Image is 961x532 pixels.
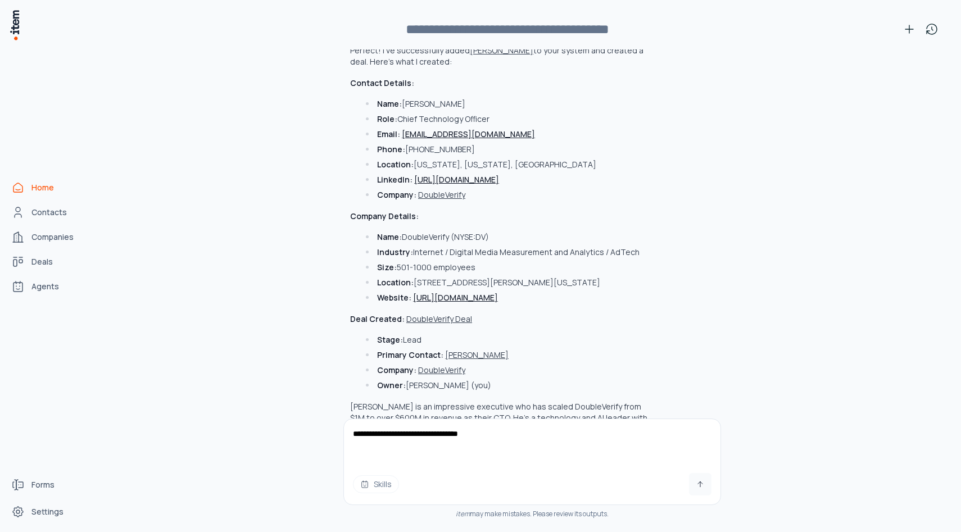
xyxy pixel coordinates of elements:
li: DoubleVerify (NYSE:DV) [363,231,654,243]
strong: Company: [377,189,416,200]
a: [EMAIL_ADDRESS][DOMAIN_NAME] [402,129,535,139]
li: Internet / Digital Media Measurement and Analytics / AdTech [363,247,654,258]
li: [PERSON_NAME] [363,98,654,110]
button: DoubleVerify [418,189,465,201]
p: Perfect! I've successfully added to your system and created a deal. Here's what I created: [350,45,643,67]
button: [PERSON_NAME] [445,349,509,361]
button: DoubleVerify Deal [406,313,472,325]
p: [PERSON_NAME] is an impressive executive who has scaled DoubleVerify from $1M to over $600M in re... [350,401,654,446]
li: [PHONE_NUMBER] [363,144,654,155]
span: Settings [31,506,64,517]
button: Skills [353,475,399,493]
a: Agents [7,275,92,298]
strong: Name: [377,98,402,109]
strong: Role: [377,113,397,124]
a: [URL][DOMAIN_NAME] [413,292,498,303]
a: Settings [7,501,92,523]
strong: Email: [377,129,400,139]
strong: Location: [377,159,414,170]
span: Companies [31,231,74,243]
i: item [456,509,470,519]
a: deals [7,251,92,273]
a: Contacts [7,201,92,224]
li: [US_STATE], [US_STATE], [GEOGRAPHIC_DATA] [363,159,654,170]
span: Contacts [31,207,67,218]
strong: Company: [377,365,416,375]
strong: Location: [377,277,414,288]
strong: Website: [377,292,411,303]
strong: Deal Created: [350,313,405,324]
strong: Contact Details: [350,78,414,88]
div: may make mistakes. Please review its outputs. [343,510,721,519]
button: DoubleVerify [418,365,465,376]
strong: Name: [377,231,402,242]
strong: Primary Contact: [377,349,443,360]
strong: Owner: [377,380,406,390]
span: Forms [31,479,55,490]
li: [STREET_ADDRESS][PERSON_NAME][US_STATE] [363,277,654,288]
button: [PERSON_NAME] [470,45,533,56]
img: Item Brain Logo [9,9,20,41]
span: Skills [374,479,392,490]
strong: Phone: [377,144,405,154]
span: Agents [31,281,59,292]
a: Companies [7,226,92,248]
strong: Company Details: [350,211,419,221]
strong: Stage: [377,334,403,345]
button: New conversation [898,18,921,40]
li: Chief Technology Officer [363,113,654,125]
strong: LinkedIn: [377,174,412,185]
button: View history [921,18,943,40]
a: [URL][DOMAIN_NAME] [414,174,499,185]
span: Deals [31,256,53,267]
span: Home [31,182,54,193]
a: Forms [7,474,92,496]
strong: Industry: [377,247,413,257]
li: 501-1000 employees [363,262,654,273]
strong: Size: [377,262,397,272]
li: Lead [363,334,654,345]
button: Send message [689,473,711,495]
li: [PERSON_NAME] (you) [363,380,654,391]
a: Home [7,176,92,199]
